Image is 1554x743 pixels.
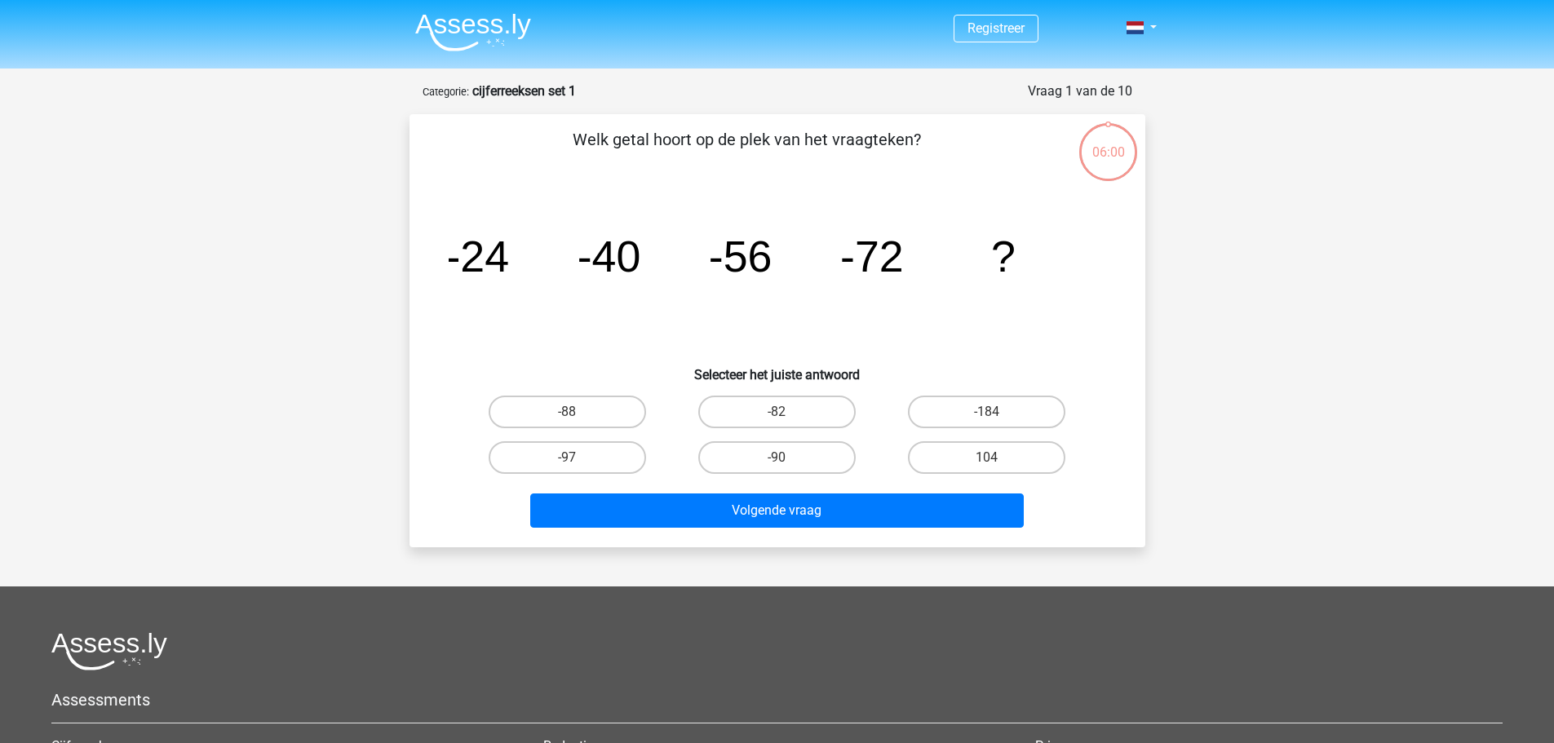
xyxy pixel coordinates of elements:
[967,20,1025,36] a: Registreer
[1078,122,1139,162] div: 06:00
[1028,82,1132,101] div: Vraag 1 van de 10
[423,86,469,98] small: Categorie:
[698,396,856,428] label: -82
[489,396,646,428] label: -88
[489,441,646,474] label: -97
[51,690,1503,710] h5: Assessments
[708,232,772,281] tspan: -56
[436,127,1058,176] p: Welk getal hoort op de plek van het vraagteken?
[991,232,1016,281] tspan: ?
[445,232,509,281] tspan: -24
[530,493,1024,528] button: Volgende vraag
[415,13,531,51] img: Assessly
[577,232,640,281] tspan: -40
[472,83,576,99] strong: cijferreeksen set 1
[698,441,856,474] label: -90
[908,396,1065,428] label: -184
[840,232,904,281] tspan: -72
[436,354,1119,383] h6: Selecteer het juiste antwoord
[908,441,1065,474] label: 104
[51,632,167,670] img: Assessly logo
